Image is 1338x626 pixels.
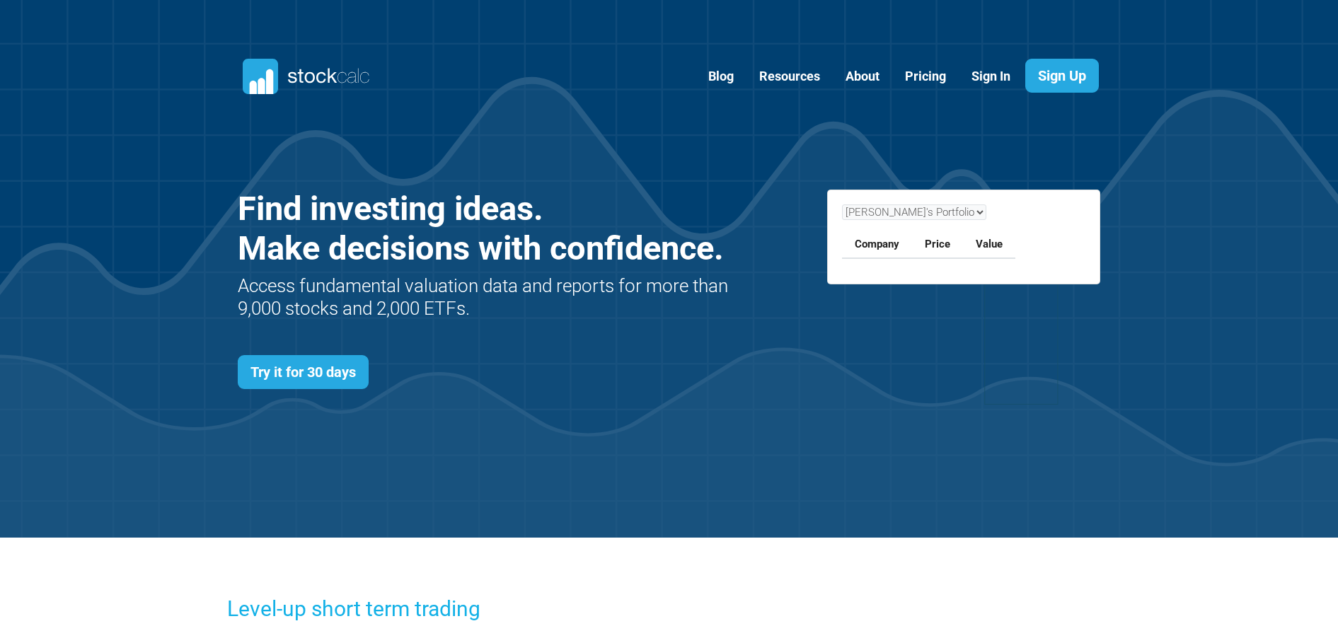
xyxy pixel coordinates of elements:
th: Company [842,231,912,259]
a: About [835,59,890,94]
a: Sign In [961,59,1021,94]
h3: Level-up short term trading [227,594,1112,624]
a: Pricing [894,59,957,94]
h1: Find investing ideas. Make decisions with confidence. [238,189,732,269]
a: Blog [698,59,744,94]
a: Resources [749,59,831,94]
a: Try it for 30 days [238,355,369,389]
th: Value [963,231,1015,259]
th: Price [912,231,963,259]
h2: Access fundamental valuation data and reports for more than 9,000 stocks and 2,000 ETFs. [238,275,732,319]
a: Sign Up [1025,59,1099,93]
